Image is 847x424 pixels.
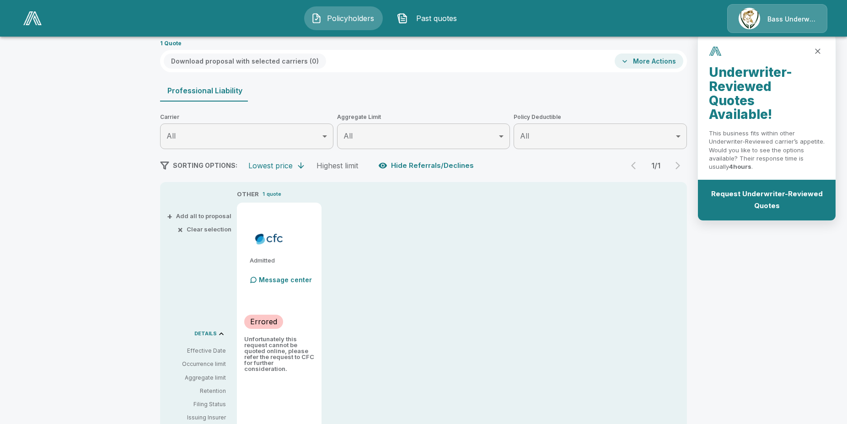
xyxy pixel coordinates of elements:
[259,275,312,284] p: Message center
[166,131,176,140] span: All
[412,13,462,24] span: Past quotes
[337,113,510,122] span: Aggregate Limit
[709,65,825,122] p: Underwriter- Reviewed Quotes Available!
[250,316,277,327] p: Errored
[23,11,42,25] img: AA Logo
[647,162,665,169] p: 1 / 1
[729,163,751,170] b: 4 hours
[376,157,477,174] button: Hide Referrals/Declines
[167,347,226,355] p: Effective Date
[709,129,825,171] p: This business fits within other Underwriter-Reviewed carrier’s appetite. Would you like to see th...
[811,44,825,58] button: close
[311,13,322,24] img: Policyholders Icon
[164,54,326,69] button: Download proposal with selected carriers (0)
[316,161,358,170] div: Highest limit
[237,190,259,199] p: OTHER
[267,190,281,198] p: quote
[520,131,529,140] span: All
[248,232,290,246] img: cfcmpl
[173,161,237,169] span: SORTING OPTIONS:
[248,161,293,170] div: Lowest price
[615,54,683,69] button: More Actions
[160,113,333,122] span: Carrier
[304,6,383,30] button: Policyholders IconPolicyholders
[250,258,314,263] p: Admitted
[194,331,217,336] p: DETAILS
[169,213,231,219] button: +Add all to proposal
[167,360,226,368] p: Occurrence limit
[167,213,172,219] span: +
[167,387,226,395] p: Retention
[177,226,183,232] span: ×
[263,190,265,198] p: 1
[167,374,226,382] p: Aggregate limit
[167,413,226,422] p: Issuing Insurer
[343,131,353,140] span: All
[390,6,469,30] button: Past quotes IconPast quotes
[707,185,826,215] button: Request Underwriter-Reviewed Quotes
[179,226,231,232] button: ×Clear selection
[160,41,182,46] p: 1 Quote
[326,13,376,24] span: Policyholders
[167,400,226,408] p: Filing Status
[160,80,250,102] button: Professional Liability
[514,113,687,122] span: Policy Deductible
[397,13,408,24] img: Past quotes Icon
[244,336,314,372] p: Unfortunately this request cannot be quoted online, please refer the request to CFC for further c...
